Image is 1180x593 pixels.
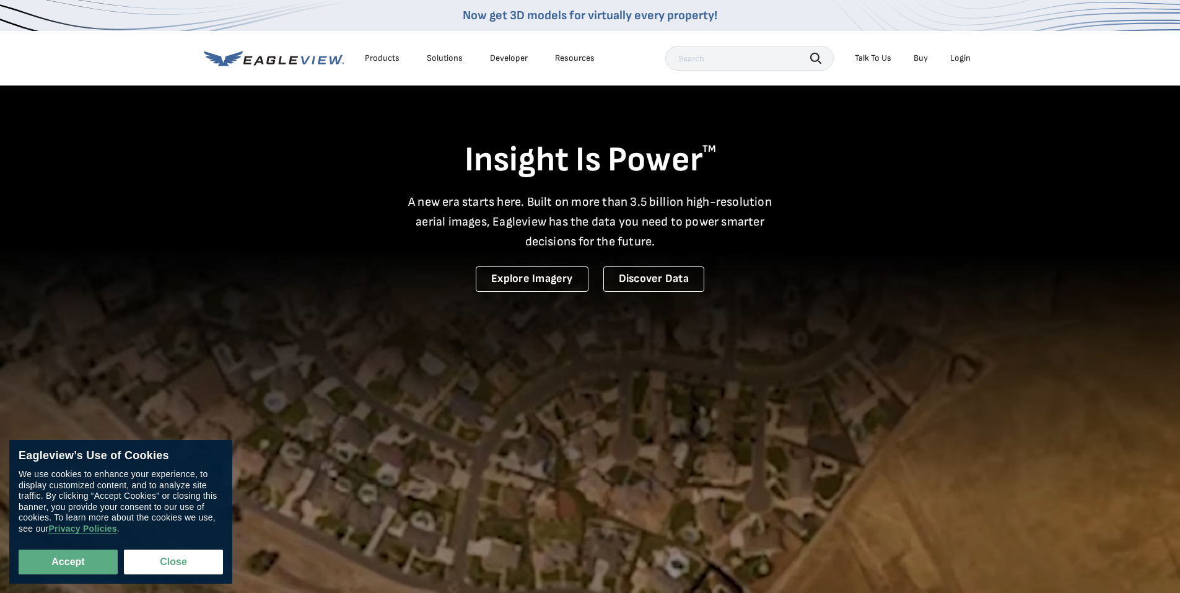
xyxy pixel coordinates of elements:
div: Resources [555,53,595,64]
div: We use cookies to enhance your experience, to display customized content, and to analyze site tra... [19,469,223,534]
input: Search [665,46,834,71]
div: Eagleview’s Use of Cookies [19,449,223,463]
a: Buy [914,53,928,64]
a: Explore Imagery [476,266,588,292]
div: Talk To Us [855,53,891,64]
sup: TM [702,143,716,155]
a: Discover Data [603,266,704,292]
div: Products [365,53,400,64]
a: Privacy Policies [48,524,116,534]
p: A new era starts here. Built on more than 3.5 billion high-resolution aerial images, Eagleview ha... [401,192,780,252]
div: Login [950,53,971,64]
a: Developer [490,53,528,64]
a: Now get 3D models for virtually every property! [463,8,717,23]
button: Close [124,550,223,574]
h1: Insight Is Power [204,139,977,182]
div: Solutions [427,53,463,64]
button: Accept [19,550,118,574]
